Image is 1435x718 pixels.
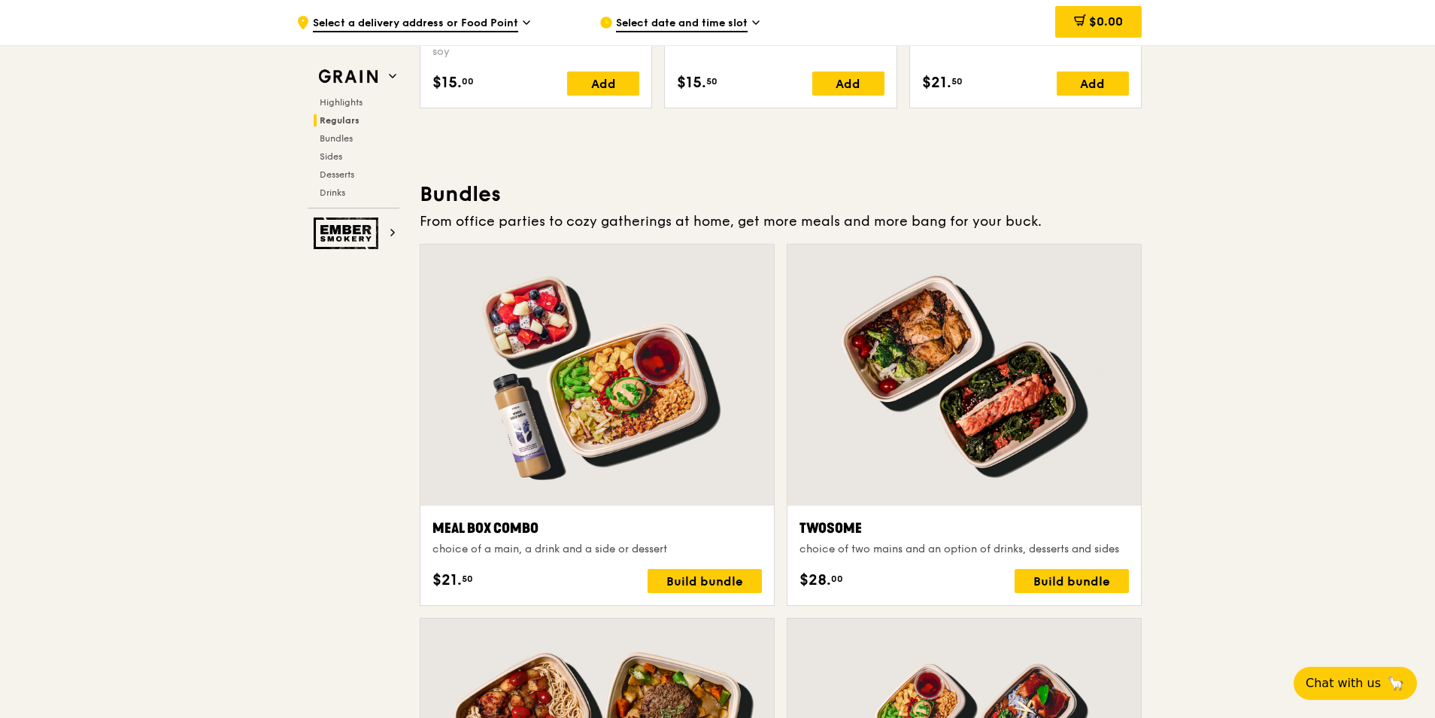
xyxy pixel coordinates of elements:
[1015,569,1129,593] div: Build bundle
[432,518,762,539] div: Meal Box Combo
[1387,674,1405,692] span: 🦙
[320,133,353,144] span: Bundles
[648,569,762,593] div: Build bundle
[320,187,345,198] span: Drinks
[432,542,762,557] div: choice of a main, a drink and a side or dessert
[420,211,1142,232] div: From office parties to cozy gatherings at home, get more meals and more bang for your buck.
[922,71,951,94] span: $21.
[420,181,1142,208] h3: Bundles
[799,569,831,592] span: $28.
[951,75,963,87] span: 50
[1306,674,1381,692] span: Chat with us
[432,71,462,94] span: $15.
[432,569,462,592] span: $21.
[616,16,748,32] span: Select date and time slot
[1294,667,1417,700] button: Chat with us🦙
[1057,71,1129,96] div: Add
[799,518,1129,539] div: Twosome
[706,75,717,87] span: 50
[314,63,383,90] img: Grain web logo
[462,573,473,585] span: 50
[320,115,360,126] span: Regulars
[567,71,639,96] div: Add
[320,97,363,108] span: Highlights
[320,151,342,162] span: Sides
[314,218,383,249] img: Ember Smokery web logo
[677,71,706,94] span: $15.
[313,16,518,32] span: Select a delivery address or Food Point
[812,71,884,96] div: Add
[799,542,1129,557] div: choice of two mains and an option of drinks, desserts and sides
[1089,14,1123,29] span: $0.00
[831,573,843,585] span: 00
[462,75,474,87] span: 00
[320,169,354,180] span: Desserts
